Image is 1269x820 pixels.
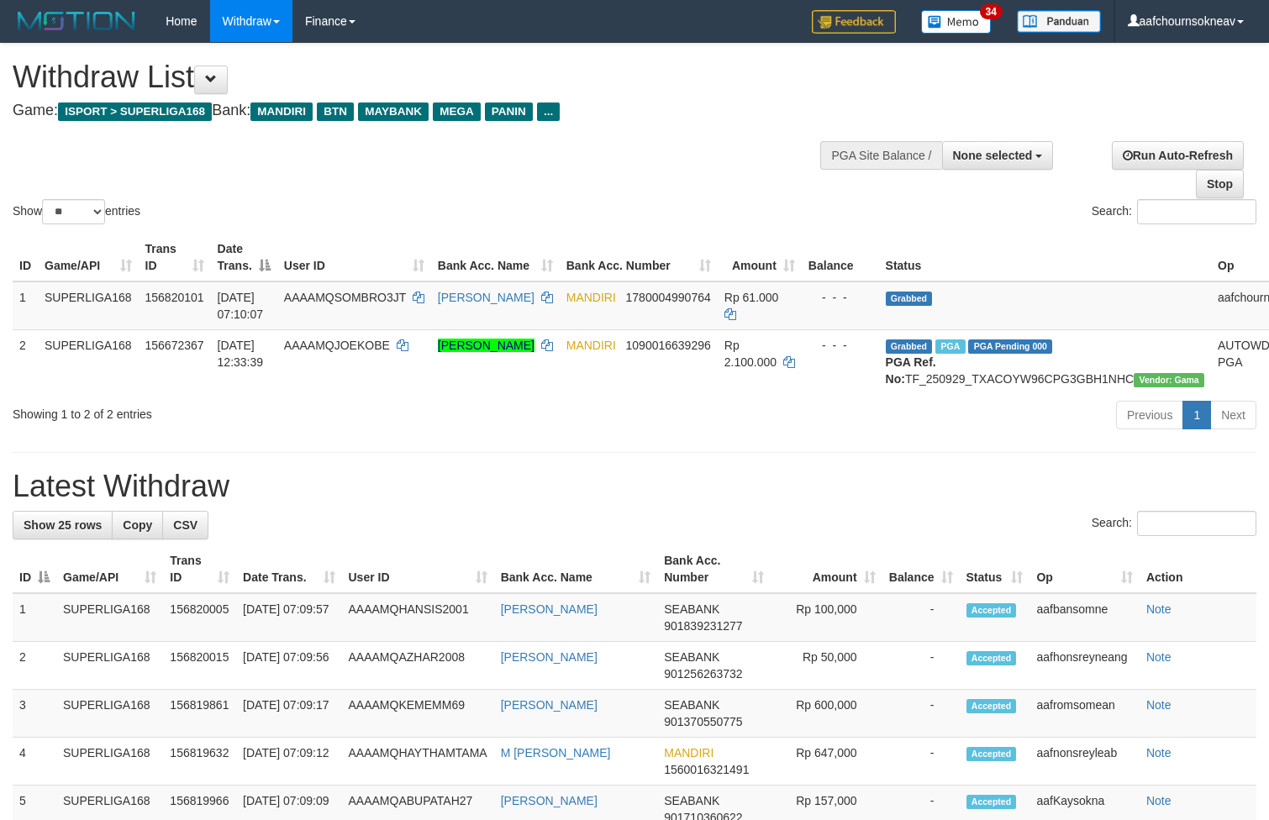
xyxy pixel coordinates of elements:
span: Accepted [966,603,1017,618]
a: Note [1146,698,1172,712]
a: M [PERSON_NAME] [501,746,611,760]
div: PGA Site Balance / [820,141,941,170]
th: Game/API: activate to sort column ascending [38,234,139,281]
a: Note [1146,746,1172,760]
a: CSV [162,511,208,539]
td: Rp 50,000 [771,642,882,690]
a: Note [1146,794,1172,807]
td: - [882,690,960,738]
td: - [882,738,960,786]
td: 2 [13,642,56,690]
td: SUPERLIGA168 [38,329,139,394]
td: 3 [13,690,56,738]
td: 156819632 [163,738,236,786]
td: - [882,593,960,642]
label: Search: [1092,199,1256,224]
td: SUPERLIGA168 [56,690,163,738]
th: Bank Acc. Name: activate to sort column ascending [431,234,560,281]
b: PGA Ref. No: [886,355,936,386]
td: 2 [13,329,38,394]
td: aafnonsreyleab [1029,738,1139,786]
td: Rp 600,000 [771,690,882,738]
th: ID [13,234,38,281]
span: Accepted [966,699,1017,713]
img: panduan.png [1017,10,1101,33]
th: ID: activate to sort column descending [13,545,56,593]
a: [PERSON_NAME] [501,650,598,664]
td: [DATE] 07:09:12 [236,738,341,786]
th: User ID: activate to sort column ascending [277,234,431,281]
th: Amount: activate to sort column ascending [771,545,882,593]
span: 34 [980,4,1003,19]
td: AAAAMQHAYTHAMTAMA [342,738,494,786]
span: Copy 901839231277 to clipboard [664,619,742,633]
span: Rp 2.100.000 [724,339,777,369]
td: 156819861 [163,690,236,738]
th: Action [1140,545,1256,593]
th: Date Trans.: activate to sort column ascending [236,545,341,593]
td: SUPERLIGA168 [56,738,163,786]
span: Copy 1780004990764 to clipboard [626,291,711,304]
span: Copy 901256263732 to clipboard [664,667,742,681]
td: aafromsomean [1029,690,1139,738]
span: [DATE] 12:33:39 [218,339,264,369]
span: Marked by aafsengchandara [935,339,965,354]
span: Show 25 rows [24,518,102,532]
span: MANDIRI [664,746,713,760]
span: PANIN [485,102,533,121]
span: 156672367 [145,339,204,352]
span: Copy 901370550775 to clipboard [664,715,742,728]
th: Bank Acc. Number: activate to sort column ascending [657,545,771,593]
span: SEABANK [664,794,719,807]
span: BTN [317,102,354,121]
span: AAAAMQSOMBRO3JT [284,291,406,304]
span: Grabbed [886,292,933,306]
label: Show entries [13,199,140,224]
span: Copy [123,518,152,532]
span: SEABANK [664,650,719,664]
td: Rp 647,000 [771,738,882,786]
span: None selected [953,149,1033,162]
span: CSV [173,518,197,532]
th: Trans ID: activate to sort column ascending [163,545,236,593]
td: Rp 100,000 [771,593,882,642]
span: Accepted [966,651,1017,665]
th: Balance [802,234,879,281]
th: Trans ID: activate to sort column ascending [139,234,211,281]
th: Date Trans.: activate to sort column descending [211,234,277,281]
span: PGA Pending [968,339,1052,354]
th: User ID: activate to sort column ascending [342,545,494,593]
td: SUPERLIGA168 [38,281,139,330]
td: [DATE] 07:09:57 [236,593,341,642]
td: 156820005 [163,593,236,642]
input: Search: [1137,511,1256,536]
th: Game/API: activate to sort column ascending [56,545,163,593]
a: 1 [1182,401,1211,429]
span: Accepted [966,795,1017,809]
select: Showentries [42,199,105,224]
td: TF_250929_TXACOYW96CPG3GBH1NHC [879,329,1211,394]
a: Note [1146,650,1172,664]
a: [PERSON_NAME] [501,602,598,616]
span: Accepted [966,747,1017,761]
div: - - - [808,337,872,354]
a: Run Auto-Refresh [1112,141,1244,170]
span: SEABANK [664,698,719,712]
img: MOTION_logo.png [13,8,140,34]
a: Next [1210,401,1256,429]
span: MANDIRI [250,102,313,121]
th: Balance: activate to sort column ascending [882,545,960,593]
span: [DATE] 07:10:07 [218,291,264,321]
td: 156820015 [163,642,236,690]
span: Copy 1560016321491 to clipboard [664,763,749,776]
a: [PERSON_NAME] [501,794,598,807]
h4: Game: Bank: [13,102,829,119]
td: SUPERLIGA168 [56,642,163,690]
a: Previous [1116,401,1183,429]
th: Amount: activate to sort column ascending [718,234,802,281]
label: Search: [1092,511,1256,536]
span: MANDIRI [566,291,616,304]
span: MANDIRI [566,339,616,352]
input: Search: [1137,199,1256,224]
span: ... [537,102,560,121]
